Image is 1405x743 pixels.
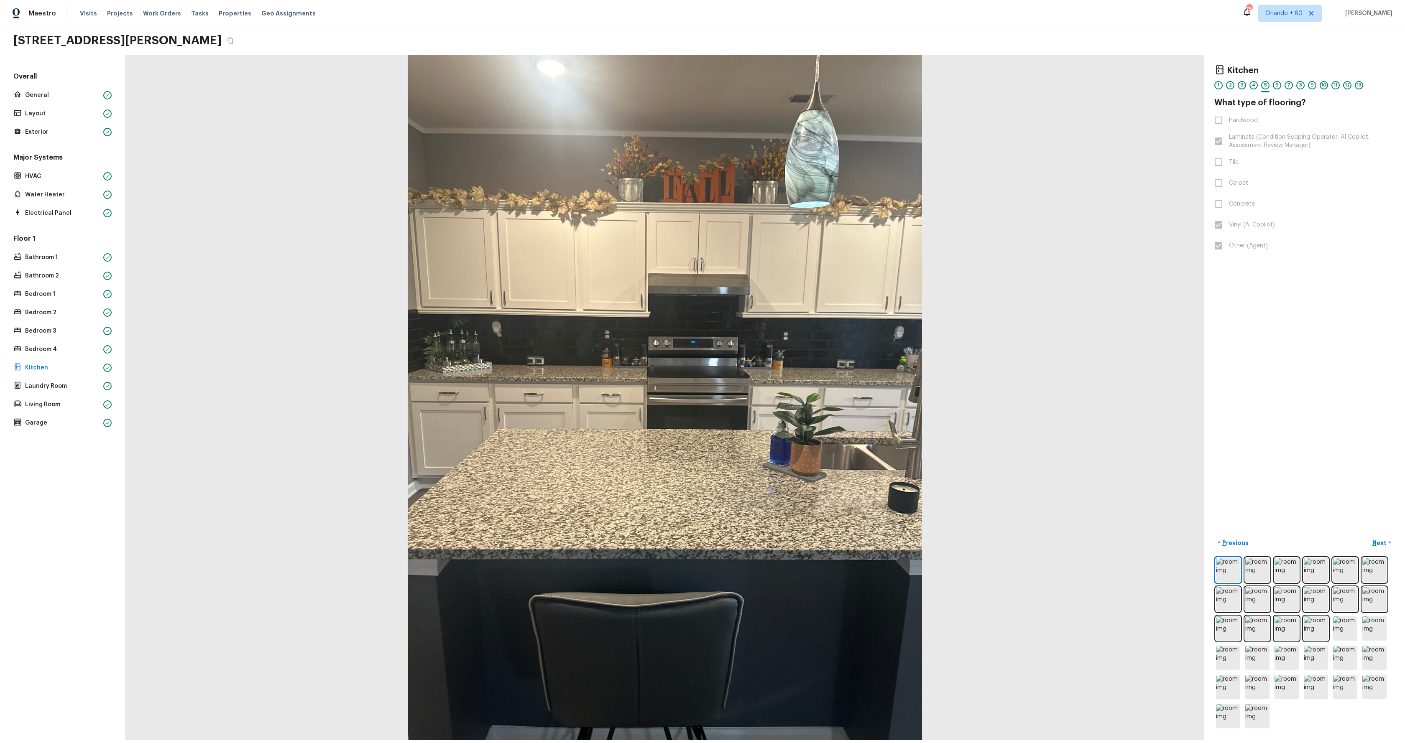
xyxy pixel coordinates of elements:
[1362,616,1387,641] img: room img
[1229,221,1275,229] span: Vinyl (AI Copilot)
[1238,81,1246,89] div: 3
[1275,558,1299,582] img: room img
[191,10,209,16] span: Tasks
[1245,616,1270,641] img: room img
[1249,81,1258,89] div: 4
[1216,675,1240,699] img: room img
[1214,81,1223,89] div: 1
[1214,97,1395,108] h4: What type of flooring?
[1227,65,1259,76] h4: Kitchen
[1275,587,1299,611] img: room img
[25,272,100,280] p: Bathroom 2
[25,172,100,181] p: HVAC
[1333,587,1357,611] img: room img
[25,91,100,99] p: General
[1275,675,1299,699] img: room img
[1245,646,1270,670] img: room img
[1308,81,1316,89] div: 9
[1333,558,1357,582] img: room img
[1333,616,1357,641] img: room img
[225,35,236,46] button: Copy Address
[1245,675,1270,699] img: room img
[1296,81,1305,89] div: 8
[80,9,97,18] span: Visits
[1216,616,1240,641] img: room img
[25,400,100,409] p: Living Room
[1275,616,1299,641] img: room img
[28,9,56,18] span: Maestro
[25,364,100,372] p: Kitchen
[1214,536,1252,550] button: <Previous
[1273,81,1281,89] div: 6
[1216,558,1240,582] img: room img
[1372,539,1388,547] p: Next
[219,9,251,18] span: Properties
[1229,200,1255,208] span: Concrete
[25,128,100,136] p: Exterior
[1245,587,1270,611] img: room img
[1221,539,1249,547] p: Previous
[1304,616,1328,641] img: room img
[1331,81,1340,89] div: 11
[1342,9,1392,18] span: [PERSON_NAME]
[1304,558,1328,582] img: room img
[12,153,113,164] h5: Major Systems
[1304,675,1328,699] img: room img
[1362,646,1387,670] img: room img
[1343,81,1351,89] div: 12
[1362,587,1387,611] img: room img
[1265,9,1303,18] span: Orlando + 60
[1362,675,1387,699] img: room img
[12,72,113,83] h5: Overall
[1275,646,1299,670] img: room img
[1368,536,1395,550] button: Next>
[1362,558,1387,582] img: room img
[1333,675,1357,699] img: room img
[25,419,100,427] p: Garage
[1304,646,1328,670] img: room img
[1216,704,1240,728] img: room img
[13,33,222,48] h2: [STREET_ADDRESS][PERSON_NAME]
[1229,158,1239,166] span: Tile
[1216,587,1240,611] img: room img
[25,290,100,298] p: Bedroom 1
[25,382,100,390] p: Laundry Room
[25,253,100,262] p: Bathroom 1
[143,9,181,18] span: Work Orders
[1304,587,1328,611] img: room img
[261,9,316,18] span: Geo Assignments
[25,191,100,199] p: Water Heater
[1333,646,1357,670] img: room img
[1245,558,1270,582] img: room img
[1261,81,1270,89] div: 5
[1355,81,1363,89] div: 13
[25,209,100,217] p: Electrical Panel
[1320,81,1328,89] div: 10
[1245,704,1270,728] img: room img
[1285,81,1293,89] div: 7
[1229,242,1268,250] span: Other (Agent)
[25,308,100,317] p: Bedroom 2
[1229,133,1388,150] span: Laminate (Condition Scoping Operator, AI Copilot, Assessment Review Manager)
[1226,81,1234,89] div: 2
[25,327,100,335] p: Bedroom 3
[1246,5,1252,13] div: 784
[107,9,133,18] span: Projects
[12,234,113,245] h5: Floor 1
[1229,116,1258,125] span: Hardwood
[1216,646,1240,670] img: room img
[25,345,100,354] p: Bedroom 4
[25,109,100,118] p: Layout
[1229,179,1248,187] span: Carpet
